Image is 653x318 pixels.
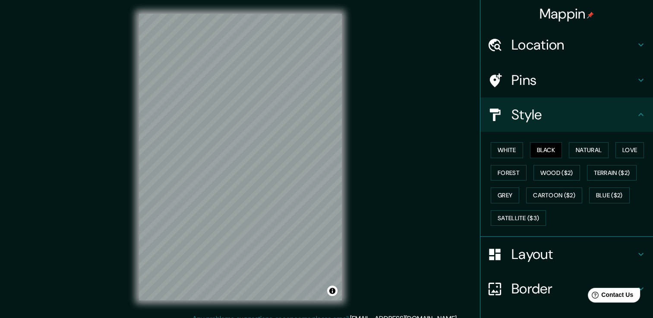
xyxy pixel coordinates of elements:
[533,165,580,181] button: Wood ($2)
[511,280,636,297] h4: Border
[480,28,653,62] div: Location
[576,284,644,309] iframe: Help widget launcher
[511,106,636,123] h4: Style
[480,237,653,271] div: Layout
[526,187,582,203] button: Cartoon ($2)
[511,72,636,89] h4: Pins
[511,246,636,263] h4: Layout
[491,142,523,158] button: White
[511,36,636,53] h4: Location
[480,63,653,97] div: Pins
[589,187,630,203] button: Blue ($2)
[480,97,653,132] div: Style
[139,14,342,300] canvas: Map
[480,271,653,306] div: Border
[491,165,527,181] button: Forest
[587,12,594,19] img: pin-icon.png
[491,210,546,226] button: Satellite ($3)
[327,286,338,296] button: Toggle attribution
[491,187,519,203] button: Grey
[530,142,562,158] button: Black
[539,5,594,22] h4: Mappin
[615,142,644,158] button: Love
[569,142,609,158] button: Natural
[587,165,637,181] button: Terrain ($2)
